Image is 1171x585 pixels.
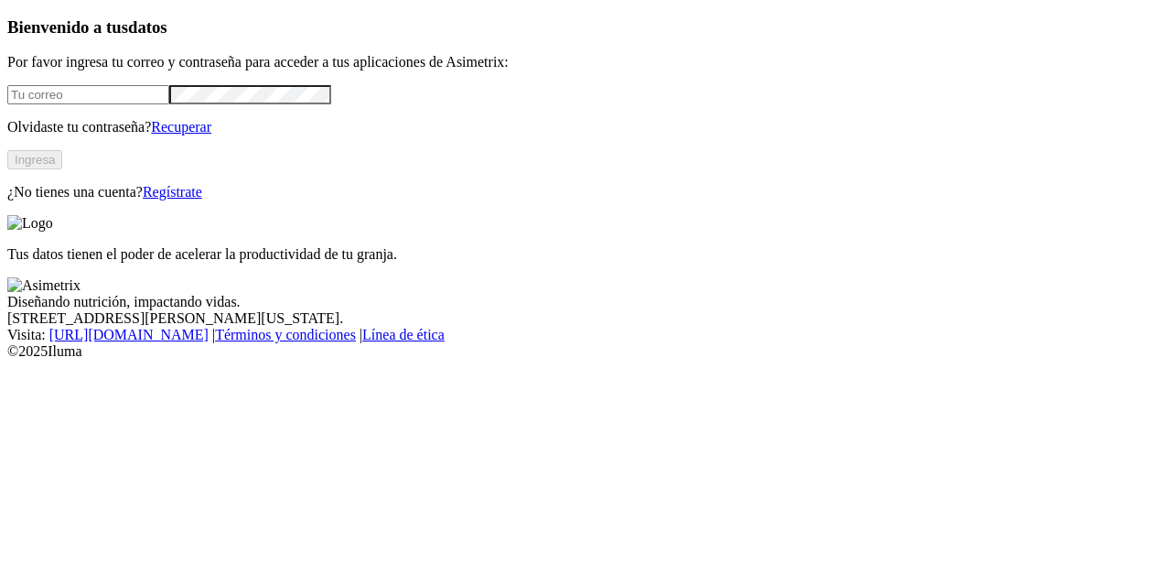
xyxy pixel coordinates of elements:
[143,184,202,200] a: Regístrate
[7,215,53,232] img: Logo
[7,294,1164,310] div: Diseñando nutrición, impactando vidas.
[7,150,62,169] button: Ingresa
[7,119,1164,135] p: Olvidaste tu contraseña?
[151,119,211,135] a: Recuperar
[7,17,1164,38] h3: Bienvenido a tus
[7,184,1164,200] p: ¿No tienes una cuenta?
[7,343,1164,360] div: © 2025 Iluma
[7,85,169,104] input: Tu correo
[7,54,1164,70] p: Por favor ingresa tu correo y contraseña para acceder a tus aplicaciones de Asimetrix:
[7,327,1164,343] div: Visita : | |
[7,277,81,294] img: Asimetrix
[7,246,1164,263] p: Tus datos tienen el poder de acelerar la productividad de tu granja.
[7,310,1164,327] div: [STREET_ADDRESS][PERSON_NAME][US_STATE].
[215,327,356,342] a: Términos y condiciones
[128,17,167,37] span: datos
[362,327,445,342] a: Línea de ética
[49,327,209,342] a: [URL][DOMAIN_NAME]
